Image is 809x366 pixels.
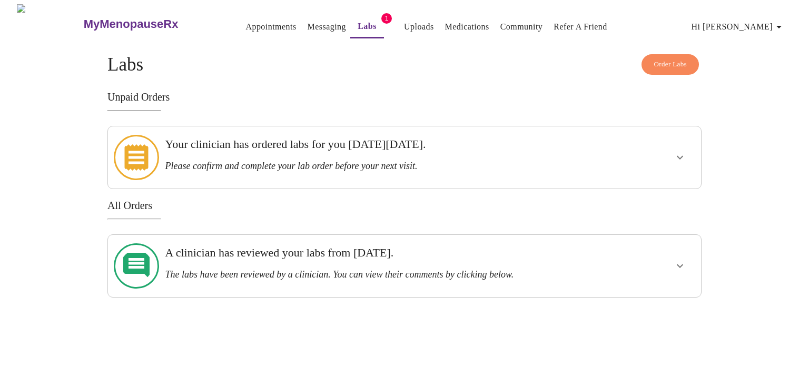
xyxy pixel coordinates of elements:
[303,16,350,37] button: Messaging
[496,16,547,37] button: Community
[107,91,702,103] h3: Unpaid Orders
[358,19,377,34] a: Labs
[667,253,693,279] button: show more
[549,16,611,37] button: Refer a Friend
[381,13,392,24] span: 1
[350,16,384,38] button: Labs
[107,200,702,212] h3: All Orders
[82,6,220,43] a: MyMenopauseRx
[404,19,434,34] a: Uploads
[165,269,587,280] h3: The labs have been reviewed by a clinician. You can view their comments by clicking below.
[654,58,687,71] span: Order Labs
[107,54,702,75] h4: Labs
[245,19,296,34] a: Appointments
[165,246,587,260] h3: A clinician has reviewed your labs from [DATE].
[692,19,785,34] span: Hi [PERSON_NAME]
[17,4,82,44] img: MyMenopauseRx Logo
[554,19,607,34] a: Refer a Friend
[642,54,699,75] button: Order Labs
[84,17,179,31] h3: MyMenopauseRx
[241,16,300,37] button: Appointments
[308,19,346,34] a: Messaging
[667,145,693,170] button: show more
[441,16,494,37] button: Medications
[500,19,543,34] a: Community
[165,137,587,151] h3: Your clinician has ordered labs for you [DATE][DATE].
[687,16,790,37] button: Hi [PERSON_NAME]
[165,161,587,172] h3: Please confirm and complete your lab order before your next visit.
[400,16,438,37] button: Uploads
[445,19,489,34] a: Medications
